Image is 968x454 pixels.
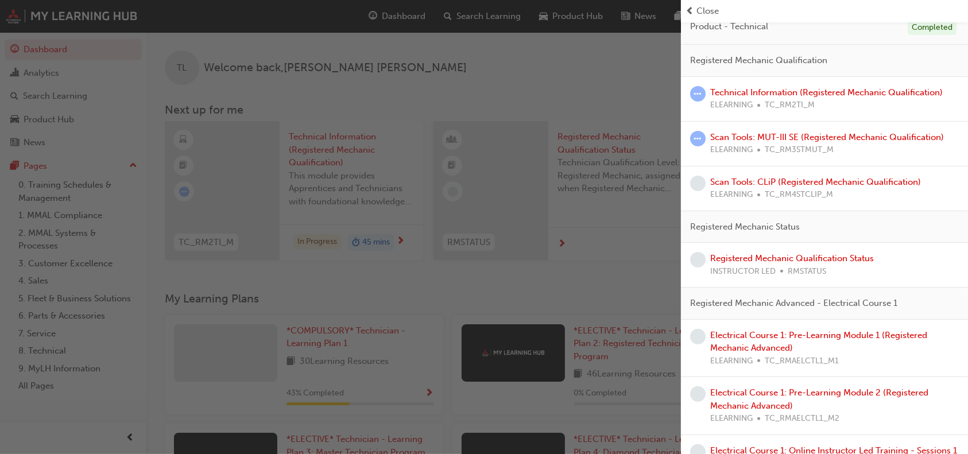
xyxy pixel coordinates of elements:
a: Electrical Course 1: Pre-Learning Module 2 (Registered Mechanic Advanced) [710,387,928,411]
span: INSTRUCTOR LED [710,265,776,278]
span: learningRecordVerb_NONE-icon [690,176,706,191]
span: TC_RM3STMUT_M [765,143,834,157]
span: ELEARNING [710,99,753,112]
span: TC_RM2TI_M [765,99,815,112]
span: learningRecordVerb_NONE-icon [690,252,706,267]
span: Registered Mechanic Advanced - Electrical Course 1 [690,297,897,310]
span: Close [696,5,719,18]
span: Product - Technical [690,20,768,33]
span: TC_RMAELCTL1_M1 [765,355,839,368]
span: learningRecordVerb_ATTEMPT-icon [690,86,706,102]
div: Completed [908,20,957,36]
span: TC_RMAELCTL1_M2 [765,412,839,425]
span: ELEARNING [710,412,753,425]
span: RMSTATUS [788,265,826,278]
span: learningRecordVerb_NONE-icon [690,329,706,344]
span: ELEARNING [710,188,753,201]
a: Technical Information (Registered Mechanic Qualification) [710,87,943,98]
span: Registered Mechanic Qualification [690,54,827,67]
span: TC_RM4STCLIP_M [765,188,833,201]
a: Scan Tools: CLiP (Registered Mechanic Qualification) [710,177,921,187]
a: Registered Mechanic Qualification Status [710,253,874,263]
span: prev-icon [686,5,694,18]
a: Electrical Course 1: Pre-Learning Module 1 (Registered Mechanic Advanced) [710,330,927,354]
span: Registered Mechanic Status [690,220,800,234]
span: learningRecordVerb_ATTEMPT-icon [690,131,706,146]
a: Scan Tools: MUT-III SE (Registered Mechanic Qualification) [710,132,944,142]
span: ELEARNING [710,355,753,368]
button: prev-iconClose [686,5,963,18]
span: ELEARNING [710,143,753,157]
span: learningRecordVerb_NONE-icon [690,386,706,402]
